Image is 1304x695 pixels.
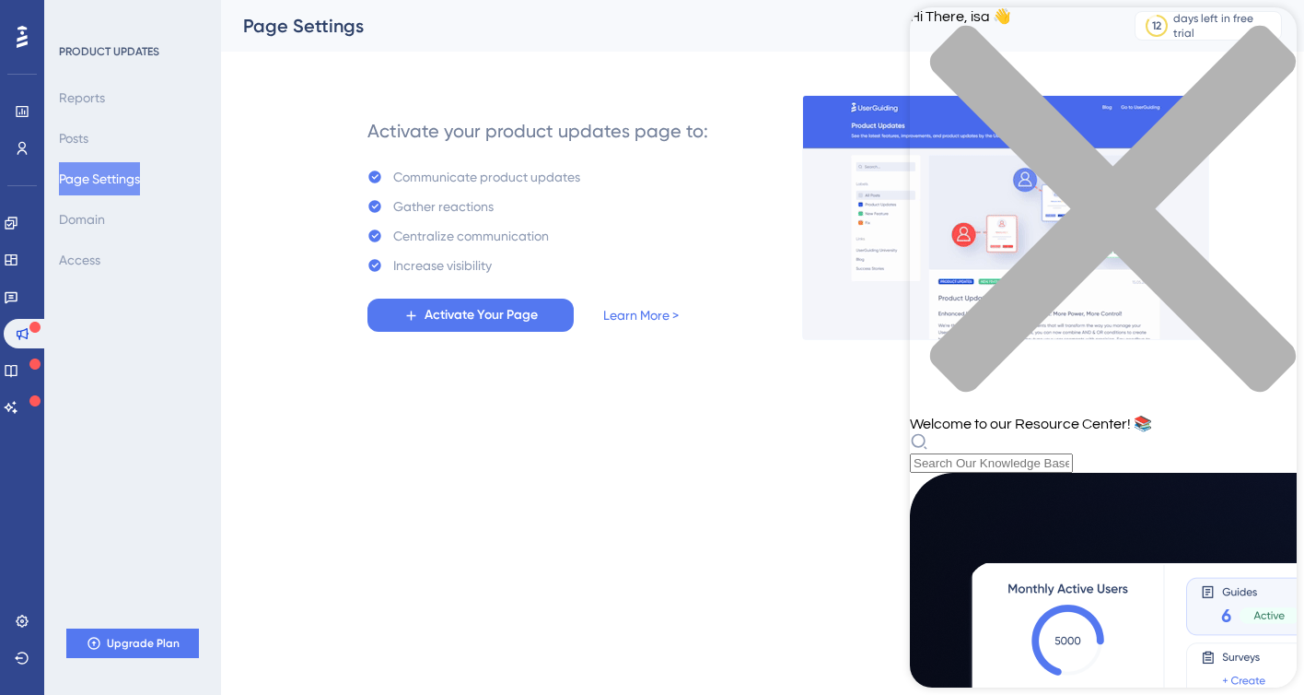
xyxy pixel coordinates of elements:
[59,243,100,277] button: Access
[393,166,580,188] div: Communicate product updates
[603,304,679,326] a: Learn More >
[393,225,549,247] div: Centralize communication
[11,11,44,44] img: launcher-image-alternative-text
[43,5,115,27] span: Need Help?
[425,304,538,326] span: Activate Your Page
[367,118,708,144] div: Activate your product updates page to:
[107,636,180,651] span: Upgrade Plan
[66,629,199,658] button: Upgrade Plan
[59,81,105,114] button: Reports
[393,195,494,218] div: Gather reactions
[6,6,50,50] button: Open AI Assistant Launcher
[59,162,140,195] button: Page Settings
[59,122,88,155] button: Posts
[59,203,105,236] button: Domain
[59,44,159,59] div: PRODUCT UPDATES
[802,95,1209,340] img: 253145e29d1258e126a18a92d52e03bb.gif
[367,299,574,332] button: Activate Your Page
[393,254,492,277] div: Increase visibility
[243,13,1089,39] div: Page Settings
